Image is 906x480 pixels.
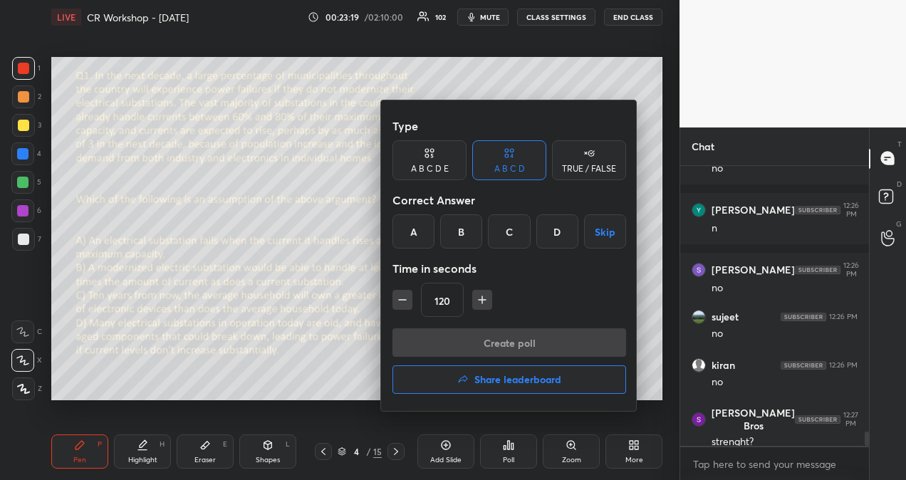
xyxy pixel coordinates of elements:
[392,365,626,394] button: Share leaderboard
[392,112,626,140] div: Type
[411,165,449,173] div: A B C D E
[392,254,626,283] div: Time in seconds
[474,375,561,385] h4: Share leaderboard
[488,214,530,249] div: C
[584,214,626,249] button: Skip
[562,165,616,173] div: TRUE / FALSE
[536,214,578,249] div: D
[392,186,626,214] div: Correct Answer
[440,214,482,249] div: B
[494,165,525,173] div: A B C D
[392,214,434,249] div: A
